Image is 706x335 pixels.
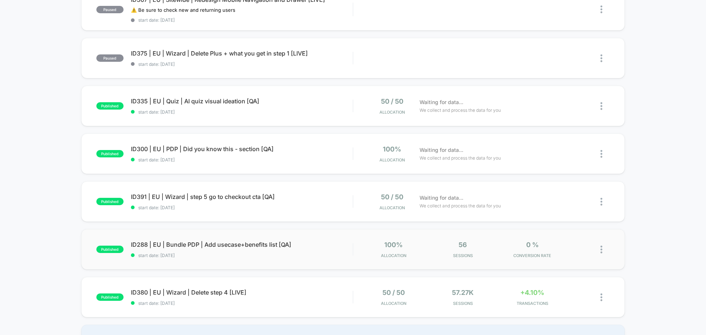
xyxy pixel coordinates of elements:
[520,289,544,296] span: +4.10%
[420,194,463,202] span: Waiting for data...
[420,146,463,154] span: Waiting for data...
[131,300,353,306] span: start date: [DATE]
[131,157,353,163] span: start date: [DATE]
[131,193,353,200] span: ID391 | EU | Wizard | step 5 go to checkout cta [QA]
[379,157,405,163] span: Allocation
[131,97,353,105] span: ID335 | EU | Quiz | AI quiz visual ideation [QA]
[96,54,124,62] span: paused
[452,289,474,296] span: 57.27k
[379,110,405,115] span: Allocation
[384,241,403,249] span: 100%
[600,54,602,62] img: close
[131,205,353,210] span: start date: [DATE]
[600,293,602,301] img: close
[381,253,406,258] span: Allocation
[131,145,353,153] span: ID300 | EU | PDP | Did you know this - section [QA]
[131,253,353,258] span: start date: [DATE]
[131,289,353,296] span: ID380 | EU | Wizard | Delete step 4 [LIVE]
[96,150,124,157] span: published
[381,97,403,105] span: 50 / 50
[499,253,565,258] span: CONVERSION RATE
[381,301,406,306] span: Allocation
[131,7,235,13] span: ⚠️ Be sure to check new and returning users
[383,145,401,153] span: 100%
[420,154,501,161] span: We collect and process the data for you
[131,50,353,57] span: ID375 | EU | Wizard | Delete Plus + what you get in step 1 [LIVE]
[131,241,353,248] span: ID288 | EU | Bundle PDP | Add usecase+benefits list [QA]
[459,241,467,249] span: 56
[430,253,496,258] span: Sessions
[381,193,403,201] span: 50 / 50
[600,150,602,158] img: close
[600,246,602,253] img: close
[96,6,124,13] span: paused
[600,6,602,13] img: close
[526,241,539,249] span: 0 %
[131,17,353,23] span: start date: [DATE]
[382,289,405,296] span: 50 / 50
[96,246,124,253] span: published
[131,61,353,67] span: start date: [DATE]
[600,102,602,110] img: close
[420,202,501,209] span: We collect and process the data for you
[600,198,602,206] img: close
[379,205,405,210] span: Allocation
[96,102,124,110] span: published
[96,293,124,301] span: published
[430,301,496,306] span: Sessions
[131,109,353,115] span: start date: [DATE]
[96,198,124,205] span: published
[499,301,565,306] span: TRANSACTIONS
[420,98,463,106] span: Waiting for data...
[420,107,501,114] span: We collect and process the data for you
